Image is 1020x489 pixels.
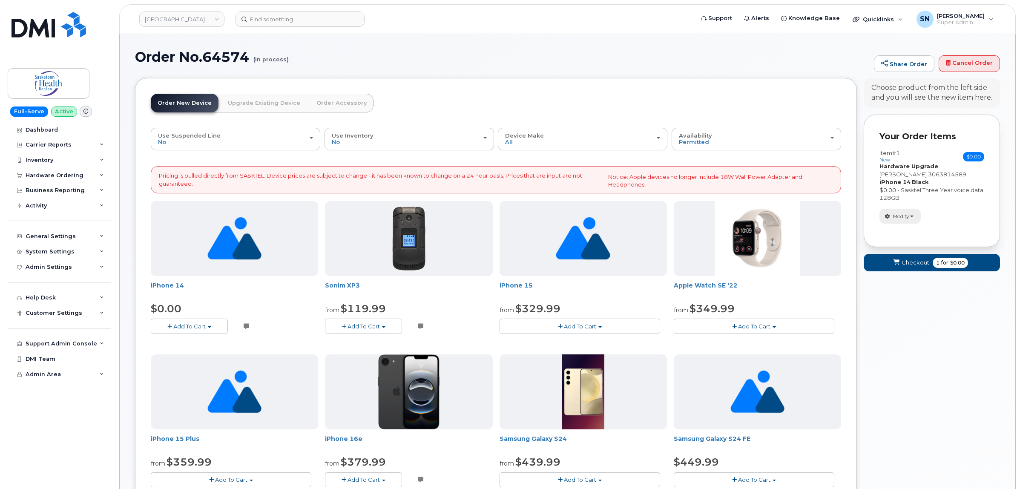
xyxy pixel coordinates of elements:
span: Permitted [679,138,709,145]
span: 1 [936,259,940,267]
span: Add To Cart [348,476,380,483]
p: Pricing is pulled directly from SASKTEL. Device prices are subject to change - it has been known ... [159,172,601,187]
img: S24.jpg [562,354,604,429]
img: Screenshot_2022-11-04_110105.png [715,201,800,276]
span: Add To Cart [564,476,596,483]
span: Device Make [505,132,544,139]
a: Order New Device [151,94,218,112]
button: Add To Cart [500,319,660,334]
span: $0.00 [963,152,984,161]
a: Upgrade Existing Device [221,94,307,112]
button: Checkout 1 for $0.00 [864,254,1000,271]
span: $329.99 [515,302,560,315]
small: (in process) [253,49,289,63]
small: from [325,306,339,314]
button: Add To Cart [151,319,228,334]
button: Device Make All [498,128,667,150]
a: Samsung Galaxy S24 [500,435,567,443]
h3: Item [879,150,900,162]
div: Samsung Galaxy S24 FE [674,434,841,452]
a: Samsung Galaxy S24 FE [674,435,750,443]
iframe: Messenger Launcher [983,452,1014,483]
div: iPhone 15 Plus [151,434,318,452]
button: Add To Cart [325,472,402,487]
button: Add To Cart [325,319,402,334]
span: $359.99 [167,456,212,468]
button: Add To Cart [151,472,311,487]
span: Add To Cart [215,476,247,483]
a: iPhone 14 [151,282,184,289]
span: [PERSON_NAME] [879,171,927,178]
span: Availability [679,132,712,139]
div: $0.00 - Sasktel Three Year voice data 128GB [879,186,984,202]
strong: iPhone 14 [879,178,911,185]
img: no_image_found-2caef05468ed5679b831cfe6fc140e25e0c280774317ffc20a367ab7fd17291e.png [207,354,261,429]
span: Add To Cart [173,323,206,330]
a: Cancel Order [939,55,1000,72]
a: Apple Watch SE '22 [674,282,738,289]
div: Sonim XP3 [325,281,492,298]
button: Use Inventory No [325,128,494,150]
div: iPhone 16e [325,434,492,452]
img: no_image_found-2caef05468ed5679b831cfe6fc140e25e0c280774317ffc20a367ab7fd17291e.png [730,354,784,429]
small: from [151,460,165,467]
span: $0.00 [950,259,965,267]
a: iPhone 15 [500,282,533,289]
small: from [674,306,688,314]
button: Availability Permitted [672,128,841,150]
span: No [332,138,340,145]
span: Modify [893,213,909,220]
span: $449.99 [674,456,719,468]
div: Choose product from the left side and you will see the new item here. [871,83,992,103]
span: No [158,138,166,145]
span: 3063814589 [928,171,966,178]
span: Checkout [902,259,929,267]
span: for [940,259,950,267]
button: Add To Cart [674,472,834,487]
span: Use Suspended Line [158,132,221,139]
strong: Black [912,178,929,185]
img: 150 [392,207,425,270]
a: iPhone 15 Plus [151,435,199,443]
span: Use Inventory [332,132,374,139]
img: no_image_found-2caef05468ed5679b831cfe6fc140e25e0c280774317ffc20a367ab7fd17291e.png [556,201,610,276]
span: Add To Cart [348,323,380,330]
span: $439.99 [515,456,560,468]
a: Order Accessory [310,94,374,112]
span: $119.99 [341,302,386,315]
img: iPhone_16e_Black_PDP_Image_Position_1__en-US-657x800.png [378,354,440,429]
img: no_image_found-2caef05468ed5679b831cfe6fc140e25e0c280774317ffc20a367ab7fd17291e.png [207,201,261,276]
button: Modify [879,209,921,224]
span: Add To Cart [738,323,770,330]
button: Use Suspended Line No [151,128,320,150]
a: iPhone 16e [325,435,362,443]
div: Apple Watch SE '22 [674,281,841,298]
span: Add To Cart [564,323,596,330]
button: Add To Cart [500,472,660,487]
button: Add To Cart [674,319,834,334]
a: Share Order [874,55,934,72]
p: Your Order Items [879,130,984,143]
small: from [325,460,339,467]
span: $379.99 [341,456,386,468]
span: $0.00 [151,302,181,315]
span: All [505,138,513,145]
p: Notice: Apple devices no longer include 18W Wall Power Adapter and Headphones. [608,173,833,189]
div: Samsung Galaxy S24 [500,434,667,452]
span: #1 [892,150,900,156]
span: $349.99 [690,302,735,315]
small: from [500,306,514,314]
a: Sonim XP3 [325,282,360,289]
small: new [879,157,890,163]
div: iPhone 15 [500,281,667,298]
div: iPhone 14 [151,281,318,298]
small: from [500,460,514,467]
h1: Order No.64574 [135,49,870,64]
strong: Hardware Upgrade [879,163,938,170]
span: Add To Cart [738,476,770,483]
